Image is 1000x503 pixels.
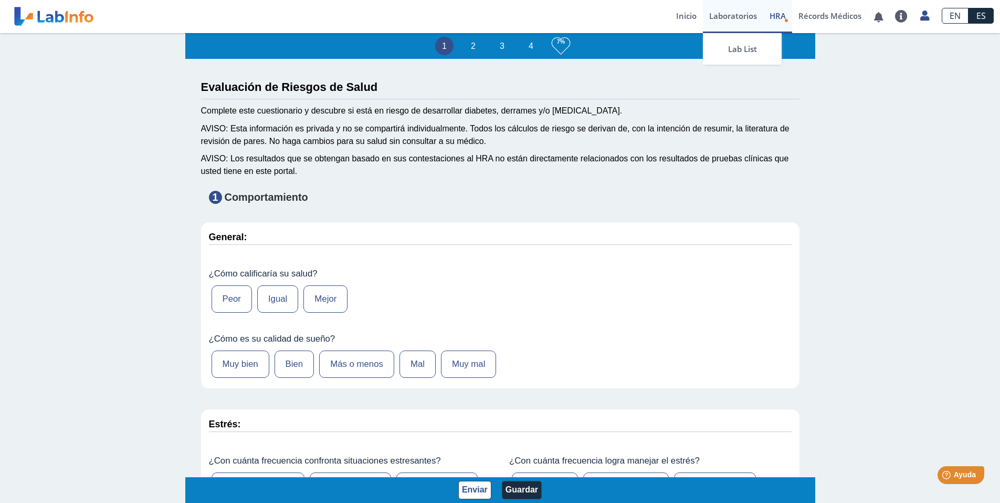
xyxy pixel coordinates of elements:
label: Igual [257,285,298,313]
label: ¿Cómo calificaría su salud? [209,269,792,279]
label: Ocasionalmente [583,473,669,500]
label: Continuamente [396,473,478,500]
button: Guardar [502,481,542,499]
label: ¿Con cuánta frecuencia confronta situaciones estresantes? [209,456,491,466]
div: AVISO: Los resultados que se obtengan basado en sus contestaciones al HRA no están directamente r... [201,152,799,178]
label: Mal [399,351,436,378]
h3: 7% [552,35,570,48]
strong: Comportamiento [225,191,308,203]
div: Complete este cuestionario y descubre si está en riesgo de desarrollar diabetes, derrames y/o [ME... [201,105,799,117]
label: De vez en cuando [212,473,304,500]
li: 1 [435,37,454,55]
label: Continuamente [674,473,756,500]
label: Casi nunca [512,473,578,500]
label: ¿Cómo es su calidad de sueño? [209,334,792,344]
label: Con frecuencia [310,473,391,500]
label: Bien [275,351,314,378]
h3: Evaluación de Riesgos de Salud [201,80,799,94]
iframe: Help widget launcher [907,462,988,491]
strong: Estrés: [209,419,241,429]
div: AVISO: Esta información es privada y no se compartirá individualmente. Todos los cálculos de ries... [201,122,799,148]
a: EN [942,8,969,24]
span: 1 [209,191,222,204]
span: HRA [770,11,786,21]
label: Muy mal [441,351,496,378]
li: 4 [522,37,540,55]
label: Mejor [303,285,348,313]
a: Lab List [703,33,782,65]
button: Enviar [458,481,491,499]
label: ¿Con cuánta frecuencia logra manejar el estrés? [509,456,792,466]
label: Peor [212,285,252,313]
label: Muy bien [212,351,269,378]
a: ES [969,8,994,24]
label: Más o menos [319,351,394,378]
strong: General: [209,232,247,242]
li: 2 [464,37,482,55]
li: 3 [493,37,511,55]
